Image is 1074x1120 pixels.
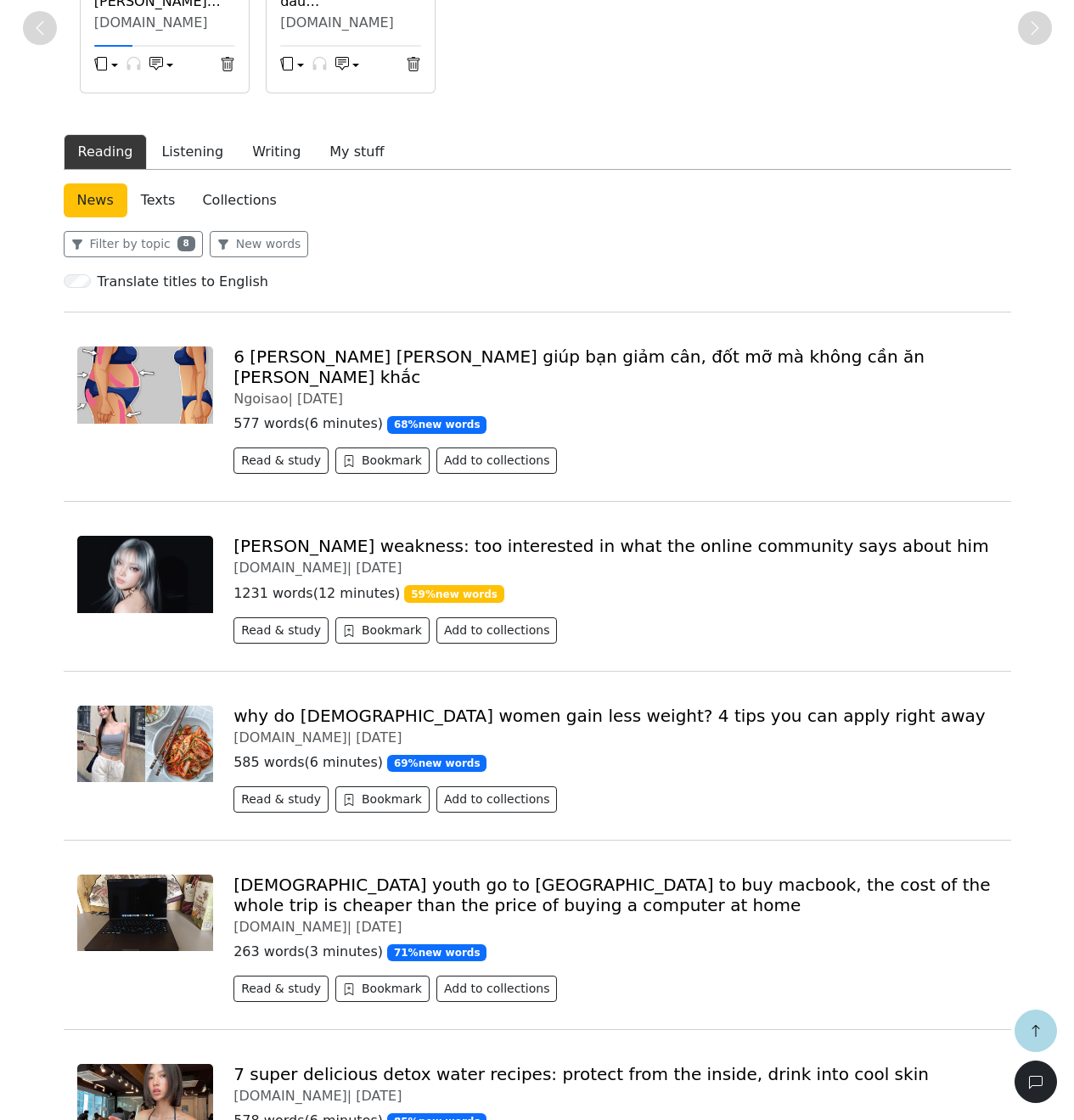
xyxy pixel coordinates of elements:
[77,875,214,951] img: 8806395_a31pzrvusxff1.jpg
[436,786,558,813] button: Add to collections
[233,617,329,644] button: Read & study
[64,183,127,217] a: News
[297,391,343,407] span: [DATE]
[233,875,990,915] a: [DEMOGRAPHIC_DATA] youth go to [GEOGRAPHIC_DATA] to buy macbook, the cost of the whole trip is ch...
[64,134,148,170] button: Reading
[436,447,558,474] button: Add to collections
[77,346,214,423] img: maxresdefault4-1754805305-1754-3984-3080-1754806437.jpg
[233,1088,997,1104] div: [DOMAIN_NAME] |
[335,617,430,644] button: Bookmark
[335,447,430,474] button: Bookmark
[238,134,315,170] button: Writing
[233,455,335,471] a: Read & study
[387,416,486,433] span: 68 % new words
[188,183,290,217] a: Collections
[356,1088,402,1104] span: [DATE]
[127,183,189,217] a: Texts
[233,346,925,387] a: 6 [PERSON_NAME] [PERSON_NAME] giúp bạn giảm cân, đốt mỡ mà không cần ăn [PERSON_NAME] khắc
[233,942,997,962] p: 263 words ( 3 minutes )
[233,1064,929,1084] a: 7 super delicious detox water recipes: protect from the inside, drink into cool skin
[233,625,335,641] a: Read & study
[387,944,486,961] span: 71 % new words
[356,560,402,576] span: [DATE]
[94,14,235,31] div: [DOMAIN_NAME]
[280,14,421,31] div: [DOMAIN_NAME]
[147,134,238,170] button: Listening
[436,976,558,1002] button: Add to collections
[233,391,997,407] div: Ngoisao |
[233,414,997,434] p: 577 words ( 6 minutes )
[335,786,430,813] button: Bookmark
[233,786,329,813] button: Read & study
[64,231,203,257] button: Filter by topic8
[233,729,997,746] div: [DOMAIN_NAME] |
[233,919,997,935] div: [DOMAIN_NAME] |
[77,706,214,782] img: avatar1754809066775-17548090678111340642467-0-0-314-600-crop-1754809088962928286879.jpg
[233,706,985,726] a: why do [DEMOGRAPHIC_DATA] women gain less weight? 4 tips you can apply right away
[387,755,486,772] span: 69 % new words
[233,447,329,474] button: Read & study
[233,583,997,604] p: 1231 words ( 12 minutes )
[404,585,503,602] span: 59 % new words
[356,729,402,746] span: [DATE]
[210,231,309,257] button: New words
[356,919,402,935] span: [DATE]
[233,983,335,999] a: Read & study
[177,236,195,251] span: 8
[233,560,997,576] div: [DOMAIN_NAME] |
[233,536,989,556] a: [PERSON_NAME] weakness: too interested in what the online community says about him
[98,273,268,290] h6: Translate titles to English
[335,976,430,1002] button: Bookmark
[77,536,214,612] img: 51827195612754042406177781412550267980741887n-1754812766067578128522-1754818940733-17548189409731...
[233,976,329,1002] button: Read & study
[315,134,398,170] button: My stuff
[233,752,997,773] p: 585 words ( 6 minutes )
[436,617,558,644] button: Add to collections
[233,794,335,810] a: Read & study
